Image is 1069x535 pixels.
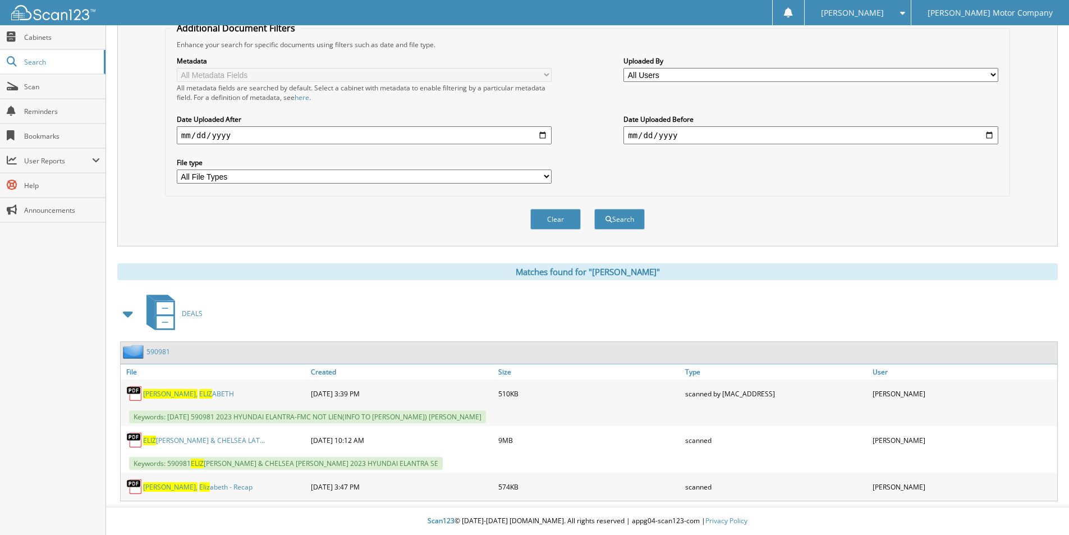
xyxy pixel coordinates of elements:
[146,347,170,356] a: 590981
[129,410,486,423] span: Keywords: [DATE] 590981 2023 HYUNDAI ELANTRA-FMC NOT LIEN(INFO TO [PERSON_NAME]) [PERSON_NAME]
[143,389,198,399] span: [PERSON_NAME],
[870,382,1057,405] div: [PERSON_NAME]
[106,507,1069,535] div: © [DATE]-[DATE] [DOMAIN_NAME]. All rights reserved | appg04-scan123-com |
[308,382,495,405] div: [DATE] 3:39 PM
[117,263,1058,280] div: Matches found for "[PERSON_NAME]"
[199,482,210,492] span: Eliz
[24,82,100,92] span: Scan
[682,475,870,498] div: scanned
[177,115,552,124] label: Date Uploaded After
[870,475,1057,498] div: [PERSON_NAME]
[495,364,683,379] a: Size
[495,382,683,405] div: 510KB
[24,131,100,141] span: Bookmarks
[870,364,1057,379] a: User
[530,209,581,230] button: Clear
[171,40,1004,49] div: Enhance your search for specific documents using filters such as date and file type.
[182,309,203,318] span: DEALS
[1013,481,1069,535] iframe: Chat Widget
[171,22,301,34] legend: Additional Document Filters
[199,389,212,399] span: ELIZ
[177,158,552,167] label: File type
[495,429,683,451] div: 9MB
[24,33,100,42] span: Cabinets
[143,482,198,492] span: [PERSON_NAME],
[143,482,253,492] a: [PERSON_NAME], Elizabeth - Recap
[682,364,870,379] a: Type
[623,56,998,66] label: Uploaded By
[121,364,308,379] a: File
[821,10,884,16] span: [PERSON_NAME]
[11,5,95,20] img: scan123-logo-white.svg
[870,429,1057,451] div: [PERSON_NAME]
[143,436,156,445] span: ELIZ
[308,429,495,451] div: [DATE] 10:12 AM
[308,364,495,379] a: Created
[682,382,870,405] div: scanned by [MAC_ADDRESS]
[191,459,204,468] span: ELIZ
[24,107,100,116] span: Reminders
[24,156,92,166] span: User Reports
[295,93,309,102] a: here
[123,345,146,359] img: folder2.png
[126,478,143,495] img: PDF.png
[24,205,100,215] span: Announcements
[126,385,143,402] img: PDF.png
[177,56,552,66] label: Metadata
[308,475,495,498] div: [DATE] 3:47 PM
[928,10,1053,16] span: [PERSON_NAME] Motor Company
[126,432,143,449] img: PDF.png
[177,83,552,102] div: All metadata fields are searched by default. Select a cabinet with metadata to enable filtering b...
[623,115,998,124] label: Date Uploaded Before
[129,457,443,470] span: Keywords: 590981 [PERSON_NAME] & CHELSEA [PERSON_NAME] 2023 HYUNDAI ELANTRA SE
[623,126,998,144] input: end
[24,181,100,190] span: Help
[140,291,203,336] a: DEALS
[177,126,552,144] input: start
[495,475,683,498] div: 574KB
[705,516,747,525] a: Privacy Policy
[143,436,265,445] a: ELIZ[PERSON_NAME] & CHELSEA LAT...
[594,209,645,230] button: Search
[428,516,455,525] span: Scan123
[682,429,870,451] div: scanned
[24,57,98,67] span: Search
[143,389,234,399] a: [PERSON_NAME], ELIZABETH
